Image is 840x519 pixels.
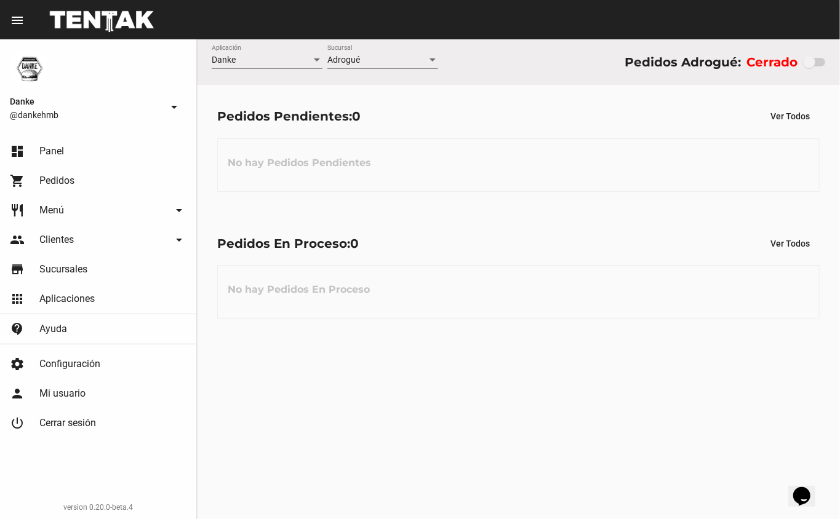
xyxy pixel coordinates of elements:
[625,52,741,72] div: Pedidos Adrogué:
[10,501,186,513] div: version 0.20.0-beta.4
[10,203,25,218] mat-icon: restaurant
[39,387,86,400] span: Mi usuario
[39,145,64,157] span: Panel
[10,232,25,247] mat-icon: people
[217,234,359,253] div: Pedidos En Proceso:
[172,232,186,247] mat-icon: arrow_drop_down
[770,239,810,248] span: Ver Todos
[10,173,25,188] mat-icon: shopping_cart
[212,55,236,65] span: Danke
[39,234,74,246] span: Clientes
[746,52,798,72] label: Cerrado
[10,416,25,430] mat-icon: power_settings_new
[10,94,162,109] span: Danke
[761,232,820,255] button: Ver Todos
[10,109,162,121] span: @dankehmb
[10,386,25,401] mat-icon: person
[39,293,95,305] span: Aplicaciones
[218,271,380,308] h3: No hay Pedidos En Proceso
[39,175,74,187] span: Pedidos
[10,49,49,89] img: 1d4517d0-56da-456b-81f5-6111ccf01445.png
[10,357,25,371] mat-icon: settings
[167,100,182,114] mat-icon: arrow_drop_down
[39,323,67,335] span: Ayuda
[10,144,25,159] mat-icon: dashboard
[10,13,25,28] mat-icon: menu
[788,470,828,507] iframe: chat widget
[39,358,100,370] span: Configuración
[350,236,359,251] span: 0
[39,204,64,216] span: Menú
[327,55,360,65] span: Adrogué
[172,203,186,218] mat-icon: arrow_drop_down
[217,106,361,126] div: Pedidos Pendientes:
[10,322,25,336] mat-icon: contact_support
[10,291,25,306] mat-icon: apps
[218,145,381,181] h3: No hay Pedidos Pendientes
[39,263,87,275] span: Sucursales
[770,111,810,121] span: Ver Todos
[39,417,96,429] span: Cerrar sesión
[10,262,25,277] mat-icon: store
[352,109,361,124] span: 0
[761,105,820,127] button: Ver Todos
